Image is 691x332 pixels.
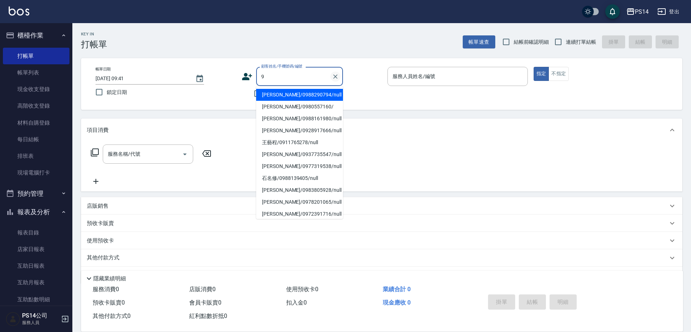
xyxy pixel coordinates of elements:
[261,64,302,69] label: 顧客姓名/手機號碼/編號
[3,48,69,64] a: 打帳單
[256,125,343,137] li: [PERSON_NAME]/0928917666/null
[3,148,69,164] a: 排班表
[256,172,343,184] li: 石名修/0988139405/null
[96,73,188,85] input: YYYY/MM/DD hh:mm
[463,35,495,49] button: 帳單速查
[286,299,307,306] span: 扣入金 0
[6,312,20,326] img: Person
[81,32,107,36] h2: Key In
[514,38,549,46] span: 結帳前確認明細
[93,286,119,293] span: 服務消費 0
[3,115,69,131] a: 材料自購登錄
[566,38,596,46] span: 連續打單結帳
[256,101,343,113] li: [PERSON_NAME]/0980557160/
[93,299,125,306] span: 預收卡販賣 0
[256,148,343,160] li: [PERSON_NAME]/0937735547/null
[256,113,343,125] li: [PERSON_NAME]/0988161980/null
[256,196,343,208] li: [PERSON_NAME]/0978201065/null
[87,202,109,210] p: 店販銷售
[3,184,69,203] button: 預約管理
[3,241,69,258] a: 店家日報表
[383,286,411,293] span: 業績合計 0
[22,312,59,319] h5: PS14公司
[96,66,111,72] label: 帳單日期
[22,319,59,326] p: 服務人員
[256,160,343,172] li: [PERSON_NAME]/0977319538/null
[3,274,69,291] a: 互助月報表
[81,249,682,267] div: 其他付款方式
[107,89,127,96] span: 鎖定日期
[189,312,227,319] span: 紅利點數折抵 0
[87,220,114,227] p: 預收卡販賣
[286,286,318,293] span: 使用預收卡 0
[81,267,682,284] div: 備註及來源
[623,4,652,19] button: PS14
[93,275,126,283] p: 隱藏業績明細
[256,89,343,101] li: [PERSON_NAME]/0988290794/null
[256,137,343,148] li: 王藝程/0911765278/null
[534,67,549,81] button: 指定
[87,126,109,134] p: 項目消費
[3,164,69,181] a: 現場電腦打卡
[330,72,340,82] button: Clear
[3,258,69,274] a: 互助日報表
[179,148,191,160] button: Open
[189,286,216,293] span: 店販消費 0
[81,39,107,49] h3: 打帳單
[93,312,131,319] span: 其他付款方式 0
[605,4,620,19] button: save
[548,67,569,81] button: 不指定
[191,70,208,87] button: Choose date, selected date is 2025-10-05
[3,224,69,241] a: 報表目錄
[3,131,69,148] a: 每日結帳
[3,98,69,114] a: 高階收支登錄
[256,208,343,220] li: [PERSON_NAME]/0972391716/null
[81,197,682,215] div: 店販銷售
[383,299,411,306] span: 現金應收 0
[3,26,69,45] button: 櫃檯作業
[81,118,682,142] div: 項目消費
[256,184,343,196] li: [PERSON_NAME]/0983805928/null
[3,81,69,98] a: 現金收支登錄
[81,232,682,249] div: 使用預收卡
[635,7,649,16] div: PS14
[3,64,69,81] a: 帳單列表
[654,5,682,18] button: 登出
[81,215,682,232] div: 預收卡販賣
[3,203,69,221] button: 報表及分析
[87,237,114,245] p: 使用預收卡
[3,291,69,308] a: 互助點數明細
[87,254,123,262] p: 其他付款方式
[9,7,29,16] img: Logo
[189,299,221,306] span: 會員卡販賣 0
